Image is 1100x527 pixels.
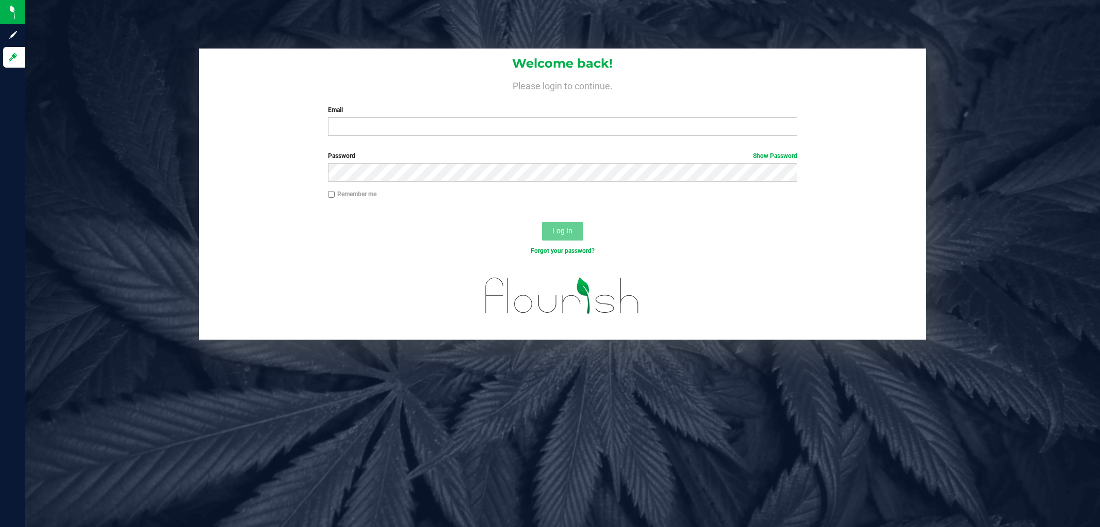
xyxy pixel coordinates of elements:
[328,105,797,115] label: Email
[199,57,926,70] h1: Welcome back!
[552,227,572,235] span: Log In
[531,247,595,254] a: Forgot your password?
[471,266,653,325] img: flourish_logo.svg
[328,152,355,159] span: Password
[328,189,376,199] label: Remember me
[542,222,583,241] button: Log In
[328,191,335,198] input: Remember me
[8,52,18,62] inline-svg: Log in
[753,152,797,159] a: Show Password
[199,78,926,91] h4: Please login to continue.
[8,30,18,40] inline-svg: Sign up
